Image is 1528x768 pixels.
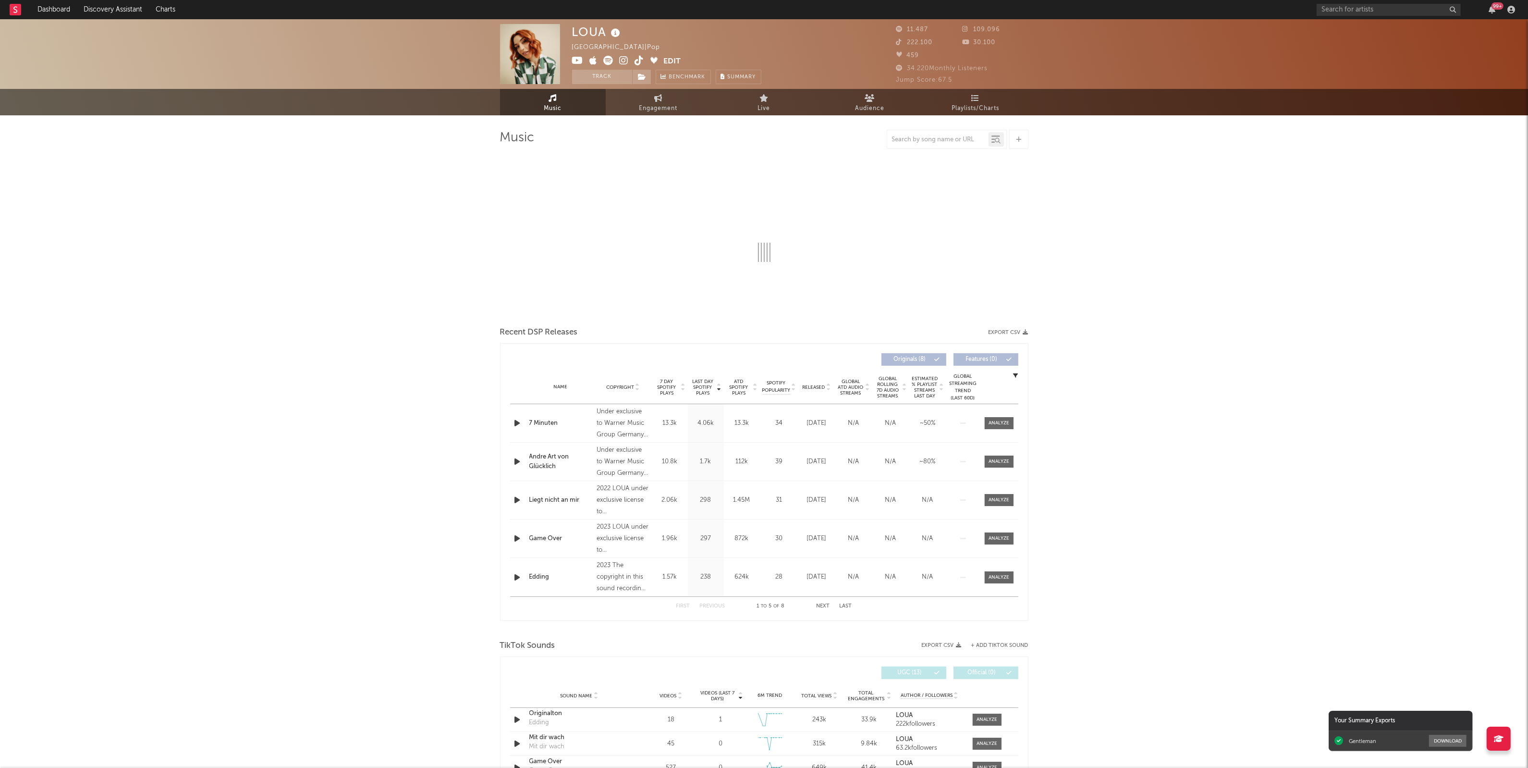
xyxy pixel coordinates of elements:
[1491,2,1504,10] div: 99 +
[875,495,907,505] div: N/A
[529,419,592,428] a: 7 Minuten
[654,457,685,467] div: 10.8k
[649,739,694,749] div: 45
[797,715,842,725] div: 243k
[888,670,932,676] span: UGC ( 13 )
[953,353,1018,366] button: Features(0)
[801,572,833,582] div: [DATE]
[762,380,790,394] span: Spotify Popularity
[896,712,913,718] strong: LOUA
[500,327,578,338] span: Recent DSP Releases
[500,640,555,652] span: TikTok Sounds
[762,495,796,505] div: 31
[606,384,634,390] span: Copyright
[801,457,833,467] div: [DATE]
[846,690,885,702] span: Total Engagements
[952,103,999,114] span: Playlists/Charts
[529,534,592,544] a: Game Over
[1429,735,1467,747] button: Download
[690,572,721,582] div: 238
[745,601,797,612] div: 1 5 8
[529,718,550,728] div: Edding
[654,534,685,544] div: 1.96k
[529,495,592,505] a: Liegt nicht an mir
[762,534,796,544] div: 30
[875,419,907,428] div: N/A
[838,495,870,505] div: N/A
[529,709,630,718] a: Originalton
[801,419,833,428] div: [DATE]
[726,534,758,544] div: 872k
[656,70,711,84] a: Benchmark
[529,757,630,767] a: Game Over
[597,560,649,595] div: 2023 The copyright in this sound recording is owned by [DOMAIN_NAME] Starwatch
[597,521,649,556] div: 2023 LOUA under exclusive license to [DOMAIN_NAME] Starwatch
[960,357,1004,362] span: Features ( 0 )
[953,667,1018,679] button: Official(0)
[529,733,630,743] a: Mit dir wach
[500,89,606,115] a: Music
[881,667,946,679] button: UGC(13)
[875,534,907,544] div: N/A
[572,24,623,40] div: LOUA
[597,483,649,518] div: 2022 LOUA under exclusive license to [DOMAIN_NAME] Starwatch
[817,89,923,115] a: Audience
[896,52,919,59] span: 459
[597,406,649,441] div: Under exclusive to Warner Music Group Germany Holding GmbH, © 2025 LOUA
[803,384,825,390] span: Released
[801,495,833,505] div: [DATE]
[960,670,1004,676] span: Official ( 0 )
[529,742,565,752] div: Mit dir wach
[989,330,1028,335] button: Export CSV
[912,376,938,399] span: Estimated % Playlist Streams Last Day
[896,39,933,46] span: 222.100
[838,534,870,544] div: N/A
[654,495,685,505] div: 2.06k
[606,89,711,115] a: Engagement
[896,760,913,767] strong: LOUA
[881,353,946,366] button: Originals(8)
[838,379,864,396] span: Global ATD Audio Streams
[572,42,672,53] div: [GEOGRAPHIC_DATA] | Pop
[912,457,944,467] div: ~ 80 %
[912,419,944,428] div: ~ 50 %
[971,643,1028,648] button: + Add TikTok Sound
[728,74,756,80] span: Summary
[529,452,592,471] a: Andre Art von Glücklich
[912,572,944,582] div: N/A
[529,572,592,582] a: Edding
[597,445,649,479] div: Under exclusive to Warner Music Group Germany Holding GmbH, © 2025 LOUA
[838,419,870,428] div: N/A
[700,604,725,609] button: Previous
[896,77,953,83] span: Jump Score: 67.5
[896,721,963,728] div: 222k followers
[690,534,721,544] div: 297
[875,457,907,467] div: N/A
[544,103,562,114] span: Music
[896,736,963,743] a: LOUA
[747,692,792,699] div: 6M Trend
[716,70,761,84] button: Summary
[654,379,680,396] span: 7 Day Spotify Plays
[719,715,722,725] div: 1
[1317,4,1461,16] input: Search for artists
[896,65,988,72] span: 34.220 Monthly Listeners
[1349,738,1376,744] div: Gentleman
[888,357,932,362] span: Originals ( 8 )
[649,715,694,725] div: 18
[1329,711,1473,731] div: Your Summary Exports
[949,373,978,402] div: Global Streaming Trend (Last 60D)
[726,572,758,582] div: 624k
[758,103,770,114] span: Live
[639,103,678,114] span: Engagement
[962,39,995,46] span: 30.100
[762,457,796,467] div: 39
[690,419,721,428] div: 4.06k
[774,604,780,608] span: of
[726,495,758,505] div: 1.45M
[1489,6,1495,13] button: 99+
[923,89,1028,115] a: Playlists/Charts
